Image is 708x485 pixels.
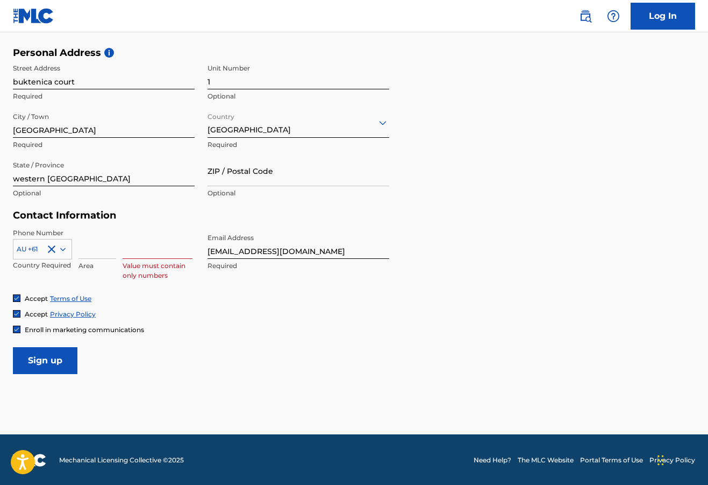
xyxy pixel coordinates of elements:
[580,455,643,465] a: Portal Terms of Use
[474,455,511,465] a: Need Help?
[518,455,574,465] a: The MLC Website
[208,106,234,122] label: Country
[208,188,389,198] p: Optional
[208,92,389,101] p: Optional
[13,188,195,198] p: Optional
[603,5,624,27] div: Help
[25,294,48,303] span: Accept
[123,261,192,280] p: Value must contain only numbers
[631,3,695,30] a: Log In
[657,444,664,476] div: Drag
[13,47,695,59] h5: Personal Address
[104,48,114,58] span: i
[208,109,389,136] div: [GEOGRAPHIC_DATA]
[649,455,695,465] a: Privacy Policy
[59,455,184,465] span: Mechanical Licensing Collective © 2025
[13,92,195,101] p: Required
[575,5,596,27] a: Public Search
[13,261,72,270] p: Country Required
[13,209,389,222] h5: Contact Information
[13,326,20,333] img: checkbox
[78,261,116,271] p: Area
[13,140,195,150] p: Required
[13,311,20,317] img: checkbox
[13,454,46,467] img: logo
[654,433,708,485] iframe: Chat Widget
[13,347,77,374] input: Sign up
[25,310,48,318] span: Accept
[208,261,389,271] p: Required
[25,326,144,334] span: Enroll in marketing communications
[607,10,620,23] img: help
[13,8,54,24] img: MLC Logo
[50,294,91,303] a: Terms of Use
[579,10,592,23] img: search
[208,140,389,150] p: Required
[50,310,96,318] a: Privacy Policy
[13,295,20,301] img: checkbox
